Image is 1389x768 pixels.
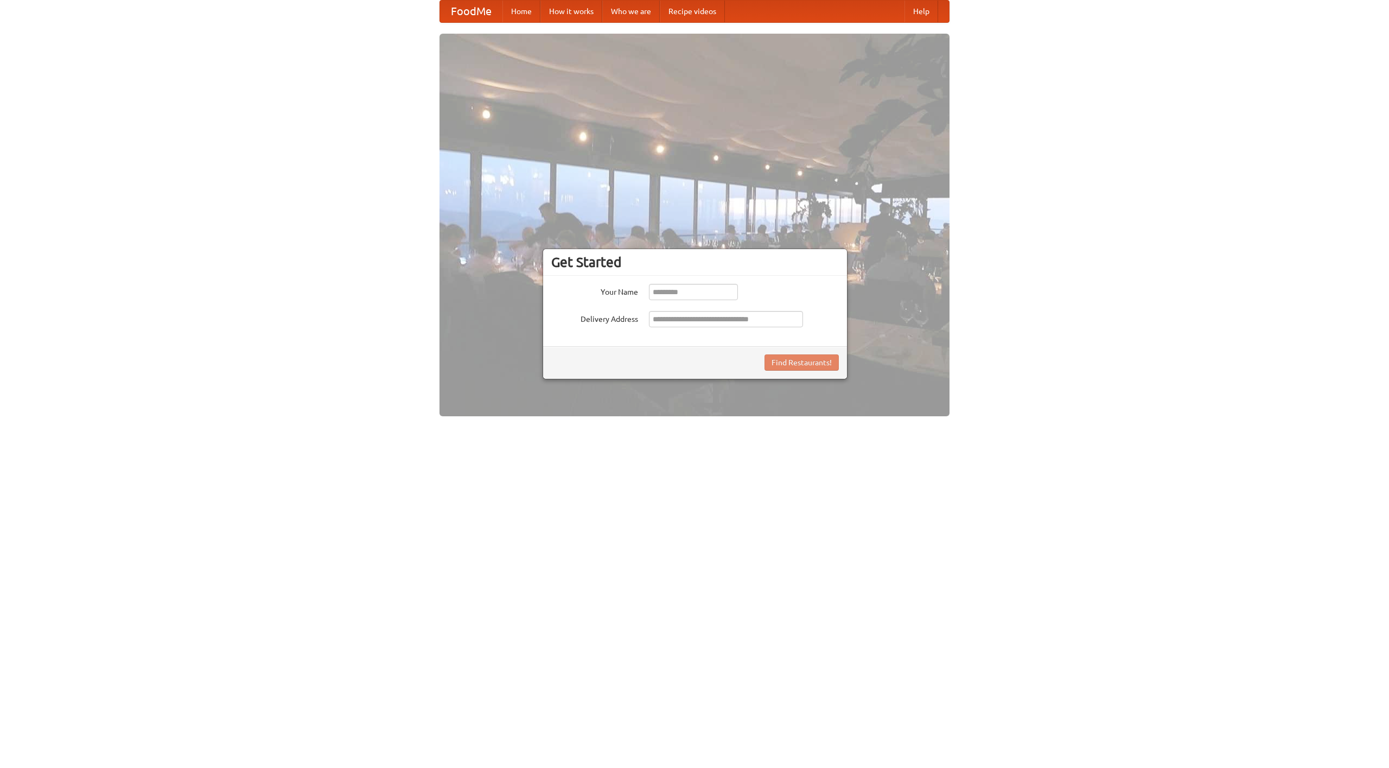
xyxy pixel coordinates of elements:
a: Recipe videos [660,1,725,22]
a: Home [502,1,540,22]
label: Delivery Address [551,311,638,325]
a: Who we are [602,1,660,22]
a: FoodMe [440,1,502,22]
a: How it works [540,1,602,22]
button: Find Restaurants! [764,354,839,371]
h3: Get Started [551,254,839,270]
a: Help [904,1,938,22]
label: Your Name [551,284,638,297]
